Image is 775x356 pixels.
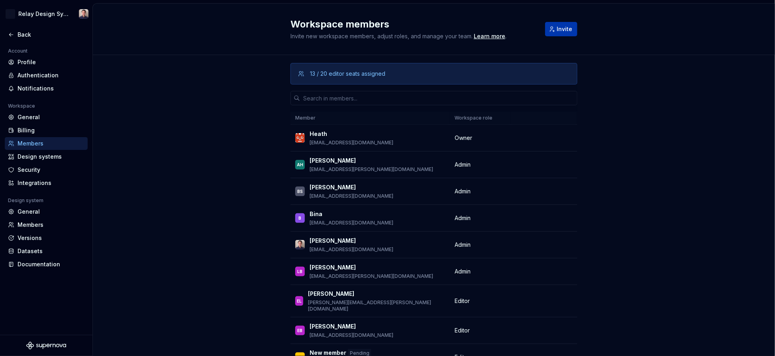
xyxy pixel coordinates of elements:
[5,56,88,69] a: Profile
[79,9,88,19] img: Bobby Tan
[5,177,88,189] a: Integrations
[6,9,15,19] div: A
[310,332,393,338] p: [EMAIL_ADDRESS][DOMAIN_NAME]
[310,264,356,271] p: [PERSON_NAME]
[18,208,84,216] div: General
[545,22,577,36] button: Invite
[18,113,84,121] div: General
[290,33,473,39] span: Invite new workspace members, adjust roles, and manage your team.
[18,260,84,268] div: Documentation
[18,31,84,39] div: Back
[455,241,471,249] span: Admin
[455,134,472,142] span: Owner
[450,112,511,125] th: Workspace role
[299,214,302,222] div: B
[557,25,572,33] span: Invite
[26,342,66,350] svg: Supernova Logo
[310,140,393,146] p: [EMAIL_ADDRESS][DOMAIN_NAME]
[5,196,47,205] div: Design system
[5,111,88,124] a: General
[18,126,84,134] div: Billing
[18,221,84,229] div: Members
[290,18,536,31] h2: Workspace members
[310,183,356,191] p: [PERSON_NAME]
[18,247,84,255] div: Datasets
[310,237,356,245] p: [PERSON_NAME]
[455,187,471,195] span: Admin
[310,130,327,138] p: Heath
[473,33,506,39] span: .
[310,323,356,330] p: [PERSON_NAME]
[18,140,84,148] div: Members
[455,267,471,275] span: Admin
[297,161,303,169] div: AH
[455,326,470,334] span: Editor
[5,101,38,111] div: Workspace
[308,290,354,298] p: [PERSON_NAME]
[18,234,84,242] div: Versions
[5,232,88,244] a: Versions
[18,166,84,174] div: Security
[455,297,470,305] span: Editor
[5,218,88,231] a: Members
[310,70,385,78] div: 13 / 20 editor seats assigned
[298,326,303,334] div: EB
[300,91,577,105] input: Search in members...
[455,161,471,169] span: Admin
[310,210,322,218] p: Bina
[295,133,305,143] img: Heath
[5,124,88,137] a: Billing
[5,137,88,150] a: Members
[5,163,88,176] a: Security
[310,157,356,165] p: [PERSON_NAME]
[295,240,305,250] img: Bobby Tan
[308,299,445,312] p: [PERSON_NAME][EMAIL_ADDRESS][PERSON_NAME][DOMAIN_NAME]
[5,150,88,163] a: Design systems
[290,112,450,125] th: Member
[18,85,84,92] div: Notifications
[18,58,84,66] div: Profile
[310,246,393,253] p: [EMAIL_ADDRESS][DOMAIN_NAME]
[18,10,69,18] div: Relay Design System
[455,214,471,222] span: Admin
[297,187,303,195] div: BS
[18,153,84,161] div: Design systems
[5,46,31,56] div: Account
[310,220,393,226] p: [EMAIL_ADDRESS][DOMAIN_NAME]
[2,5,91,23] button: ARelay Design SystemBobby Tan
[297,297,302,305] div: EL
[310,166,433,173] p: [EMAIL_ADDRESS][PERSON_NAME][DOMAIN_NAME]
[18,71,84,79] div: Authentication
[5,28,88,41] a: Back
[5,205,88,218] a: General
[5,69,88,82] a: Authentication
[5,82,88,95] a: Notifications
[310,273,433,279] p: [EMAIL_ADDRESS][PERSON_NAME][DOMAIN_NAME]
[298,267,303,275] div: LB
[474,32,505,40] a: Learn more
[5,245,88,258] a: Datasets
[18,179,84,187] div: Integrations
[310,193,393,199] p: [EMAIL_ADDRESS][DOMAIN_NAME]
[5,258,88,271] a: Documentation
